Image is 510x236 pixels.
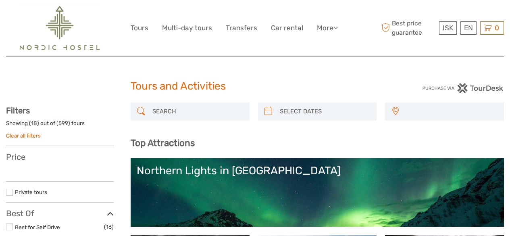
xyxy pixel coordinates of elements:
label: 18 [31,119,37,127]
b: Top Attractions [131,138,195,148]
a: Clear all filters [6,132,41,139]
h1: Tours and Activities [131,80,380,93]
img: 2454-61f15230-a6bf-4303-aa34-adabcbdb58c5_logo_big.png [20,6,100,50]
h3: Price [6,152,114,162]
span: Best price guarantee [379,19,437,37]
a: More [317,22,338,34]
div: Northern Lights in [GEOGRAPHIC_DATA] [137,164,498,177]
img: PurchaseViaTourDesk.png [422,83,504,93]
a: Private tours [15,189,47,195]
div: EN [460,21,477,35]
h3: Best Of [6,209,114,218]
input: SELECT DATES [277,104,373,119]
strong: Filters [6,106,30,115]
a: Best for Self Drive [15,224,60,230]
div: Showing ( ) out of ( ) tours [6,119,114,132]
a: Tours [131,22,148,34]
input: SEARCH [149,104,246,119]
span: ISK [443,24,453,32]
span: 0 [493,24,500,32]
a: Northern Lights in [GEOGRAPHIC_DATA] [137,164,498,221]
a: Transfers [226,22,257,34]
a: Multi-day tours [162,22,212,34]
span: (16) [104,222,114,232]
a: Car rental [271,22,303,34]
label: 599 [58,119,68,127]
